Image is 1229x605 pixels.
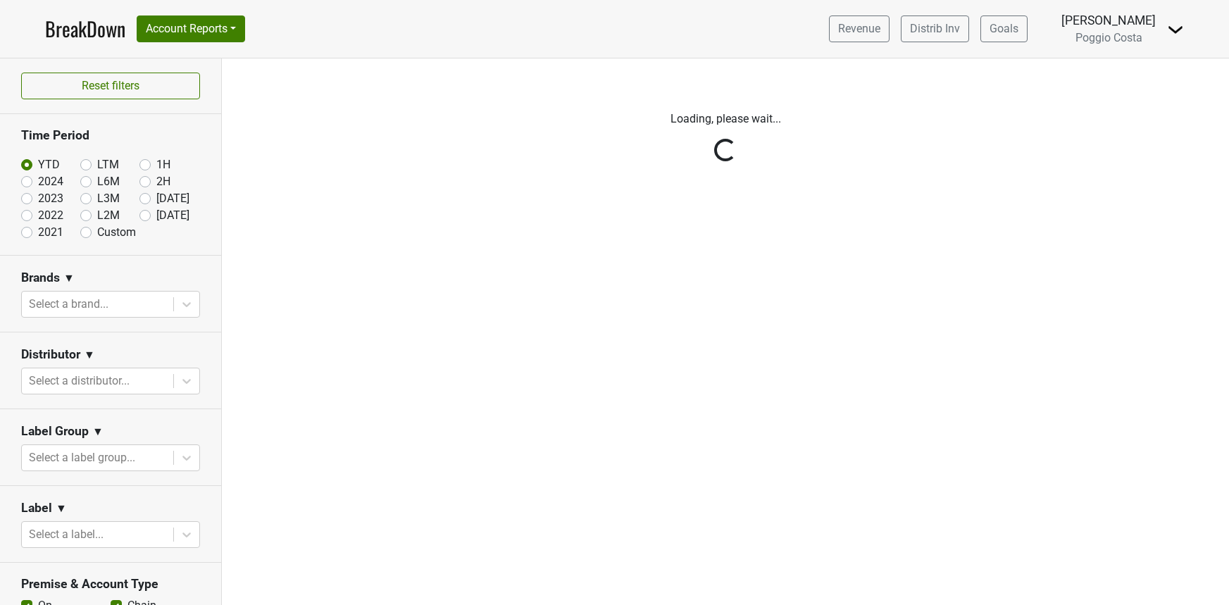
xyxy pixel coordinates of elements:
button: Account Reports [137,15,245,42]
a: Revenue [829,15,890,42]
p: Loading, please wait... [335,111,1116,127]
a: Distrib Inv [901,15,969,42]
a: BreakDown [45,14,125,44]
span: Poggio Costa [1075,31,1142,44]
img: Dropdown Menu [1167,21,1184,38]
a: Goals [980,15,1028,42]
div: [PERSON_NAME] [1061,11,1156,30]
